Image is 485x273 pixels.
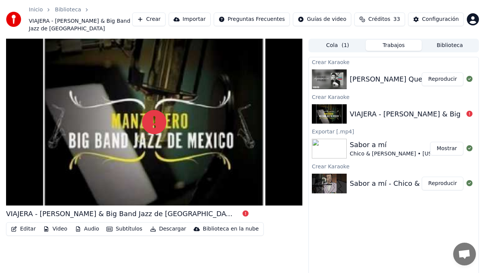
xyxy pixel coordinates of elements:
[29,17,132,33] span: VIAJERA - [PERSON_NAME] & Big Band Jazz de [GEOGRAPHIC_DATA]
[422,16,459,23] div: Configuración
[55,6,81,14] a: Biblioteca
[341,42,349,49] span: ( 1 )
[169,13,211,26] button: Importar
[103,224,145,234] button: Subtítulos
[132,13,166,26] button: Crear
[6,12,21,27] img: youka
[147,224,189,234] button: Descargar
[453,243,476,265] div: Open chat
[293,13,351,26] button: Guías de video
[309,127,479,136] div: Exportar [.mp4]
[6,209,233,219] div: VIAJERA - [PERSON_NAME] & Big Band Jazz de [GEOGRAPHIC_DATA]
[422,177,463,190] button: Reproducir
[72,224,102,234] button: Audio
[214,13,290,26] button: Preguntas Frecuentes
[368,16,390,23] span: Créditos
[203,225,259,233] div: Biblioteca en la nube
[408,13,464,26] button: Configuración
[29,6,132,33] nav: breadcrumb
[430,142,463,155] button: Mostrar
[29,6,43,14] a: Inicio
[40,224,70,234] button: Video
[8,224,39,234] button: Editar
[310,40,366,51] button: Cola
[422,72,463,86] button: Reproducir
[309,162,479,171] div: Crear Karaoke
[350,74,477,85] div: [PERSON_NAME] Que No Fue No Será
[393,16,400,23] span: 33
[366,40,422,51] button: Trabajos
[309,92,479,101] div: Crear Karaoke
[309,57,479,66] div: Crear Karaoke
[422,40,478,51] button: Biblioteca
[354,13,405,26] button: Créditos33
